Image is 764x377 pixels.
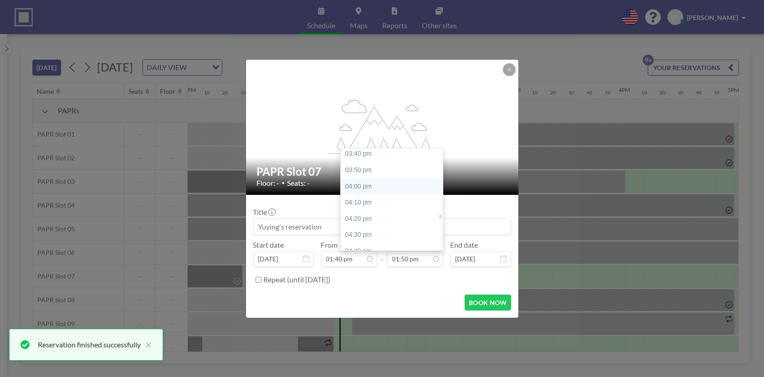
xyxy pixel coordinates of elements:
div: 04:10 pm [341,194,447,211]
label: Start date [253,240,284,250]
label: End date [451,240,478,250]
label: Repeat (until [DATE]) [264,275,331,284]
div: 04:00 pm [341,178,447,195]
button: BOOK NOW [465,295,511,311]
input: Yuying's reservation [254,219,511,234]
div: Reservation finished successfully [38,339,141,350]
div: 03:50 pm [341,162,447,178]
label: From [321,240,338,250]
div: 04:30 pm [341,227,447,243]
h2: PAPR Slot 07 [257,165,508,178]
span: - [381,244,384,264]
label: Title [253,208,275,217]
button: close [141,339,152,350]
div: 03:40 pm [341,146,447,162]
span: Floor: - [257,178,280,188]
div: 04:40 pm [341,243,447,260]
span: • [282,179,285,186]
div: 04:20 pm [341,211,447,227]
span: Seats: - [287,178,310,188]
